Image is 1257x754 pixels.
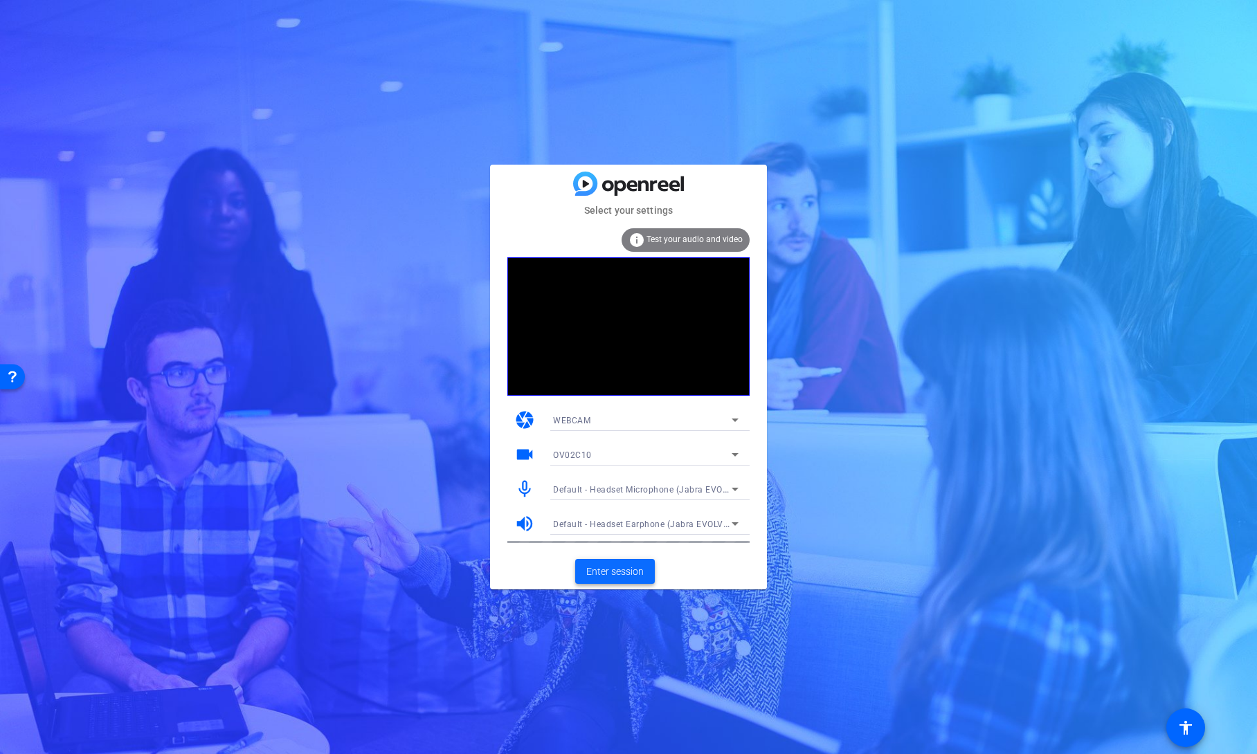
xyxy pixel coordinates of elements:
span: OV02C10 [553,450,592,460]
span: Enter session [586,564,644,579]
span: Test your audio and video [646,235,743,244]
mat-icon: mic_none [514,479,535,499]
mat-icon: camera [514,410,535,430]
mat-icon: info [628,232,645,248]
mat-card-subtitle: Select your settings [490,203,767,218]
span: Default - Headset Earphone (Jabra EVOLVE 20 MS) (0b0e:0302) [553,518,811,529]
span: Default - Headset Microphone (Jabra EVOLVE 20 MS) (0b0e:0302) [553,484,820,495]
img: blue-gradient.svg [573,172,684,196]
mat-icon: videocam [514,444,535,465]
mat-icon: volume_up [514,513,535,534]
mat-icon: accessibility [1177,719,1194,736]
button: Enter session [575,559,655,584]
span: WEBCAM [553,416,590,425]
